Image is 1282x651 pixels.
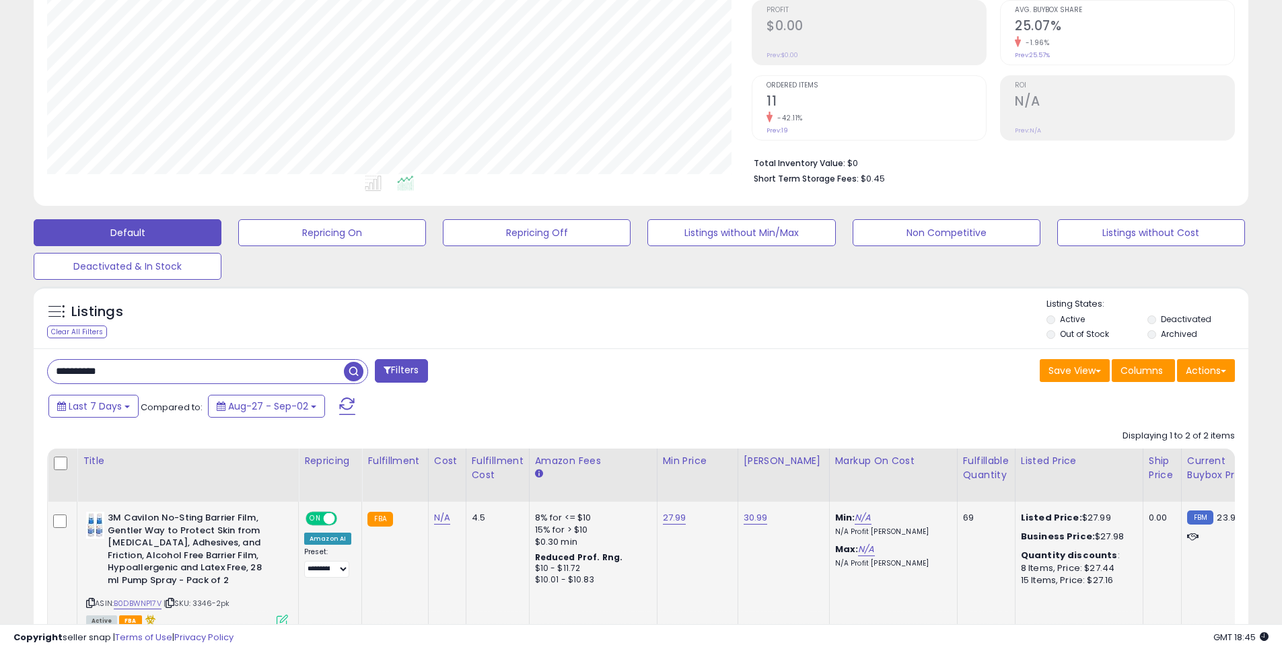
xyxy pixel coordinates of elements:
[1021,511,1082,524] b: Listed Price:
[208,395,325,418] button: Aug-27 - Sep-02
[767,82,986,89] span: Ordered Items
[535,524,647,536] div: 15% for > $10
[1021,454,1137,468] div: Listed Price
[108,512,271,590] b: 3M Cavilon No-Sting Barrier Film, Gentler Way to Protect Skin from [MEDICAL_DATA], Adhesives, and...
[434,511,450,525] a: N/A
[174,631,234,644] a: Privacy Policy
[13,631,234,644] div: seller snap | |
[767,7,986,14] span: Profit
[535,468,543,480] small: Amazon Fees.
[83,454,293,468] div: Title
[1187,510,1213,525] small: FBM
[1149,512,1171,524] div: 0.00
[1149,454,1176,482] div: Ship Price
[115,631,172,644] a: Terms of Use
[1217,511,1241,524] span: 23.96
[1120,364,1163,377] span: Columns
[853,219,1040,246] button: Non Competitive
[858,543,874,556] a: N/A
[1046,298,1248,311] p: Listing States:
[535,454,651,468] div: Amazon Fees
[307,513,324,525] span: ON
[647,219,835,246] button: Listings without Min/Max
[535,574,647,586] div: $10.01 - $10.83
[443,219,631,246] button: Repricing Off
[13,631,63,644] strong: Copyright
[472,454,524,482] div: Fulfillment Cost
[744,454,824,468] div: [PERSON_NAME]
[1112,359,1175,382] button: Columns
[754,154,1225,170] li: $0
[1021,512,1133,524] div: $27.99
[963,512,1005,524] div: 69
[835,454,952,468] div: Markup on Cost
[754,157,845,169] b: Total Inventory Value:
[1187,454,1256,482] div: Current Buybox Price
[472,512,519,524] div: 4.5
[1015,126,1041,135] small: Prev: N/A
[69,399,122,413] span: Last 7 Days
[375,359,427,383] button: Filters
[304,533,351,545] div: Amazon AI
[228,399,308,413] span: Aug-27 - Sep-02
[164,598,230,609] span: | SKU: 3346-2pk
[1161,313,1211,325] label: Deactivated
[1123,430,1235,443] div: Displaying 1 to 2 of 2 items
[767,51,798,59] small: Prev: $0.00
[1040,359,1110,382] button: Save View
[335,513,357,525] span: OFF
[663,511,686,525] a: 27.99
[1060,328,1109,340] label: Out of Stock
[238,219,426,246] button: Repricing On
[1021,562,1133,574] div: 8 Items, Price: $27.44
[963,454,1009,482] div: Fulfillable Quantity
[767,126,788,135] small: Prev: 19
[535,536,647,548] div: $0.30 min
[1015,93,1234,112] h2: N/A
[1161,328,1197,340] label: Archived
[663,454,732,468] div: Min Price
[1015,7,1234,14] span: Avg. Buybox Share
[535,563,647,574] div: $10 - $11.72
[1213,631,1269,644] span: 2025-09-10 18:45 GMT
[861,172,885,185] span: $0.45
[1177,359,1235,382] button: Actions
[304,454,356,468] div: Repricing
[767,93,986,112] h2: 11
[1015,51,1050,59] small: Prev: 25.57%
[1021,574,1133,586] div: 15 Items, Price: $27.16
[835,543,859,556] b: Max:
[86,512,104,539] img: 41+weqPXCTL._SL40_.jpg
[835,559,947,568] p: N/A Profit [PERSON_NAME]
[773,113,803,123] small: -42.11%
[71,303,123,321] h5: Listings
[535,551,623,563] b: Reduced Prof. Rng.
[367,512,392,527] small: FBA
[754,173,859,184] b: Short Term Storage Fees:
[1021,531,1133,543] div: $27.98
[1015,18,1234,36] h2: 25.07%
[114,598,162,609] a: B0DBWNP17V
[1015,82,1234,89] span: ROI
[1021,549,1133,562] div: :
[835,527,947,537] p: N/A Profit [PERSON_NAME]
[1021,38,1049,48] small: -1.96%
[1021,530,1095,543] b: Business Price:
[535,512,647,524] div: 8% for <= $10
[744,511,768,525] a: 30.99
[1060,313,1085,325] label: Active
[835,511,855,524] b: Min:
[829,449,957,502] th: The percentage added to the cost of goods (COGS) that forms the calculator for Min & Max prices.
[767,18,986,36] h2: $0.00
[1021,549,1118,562] b: Quantity discounts
[367,454,422,468] div: Fulfillment
[855,511,871,525] a: N/A
[1057,219,1245,246] button: Listings without Cost
[434,454,460,468] div: Cost
[141,401,203,414] span: Compared to:
[304,547,351,578] div: Preset:
[34,219,221,246] button: Default
[47,325,107,338] div: Clear All Filters
[34,253,221,280] button: Deactivated & In Stock
[48,395,139,418] button: Last 7 Days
